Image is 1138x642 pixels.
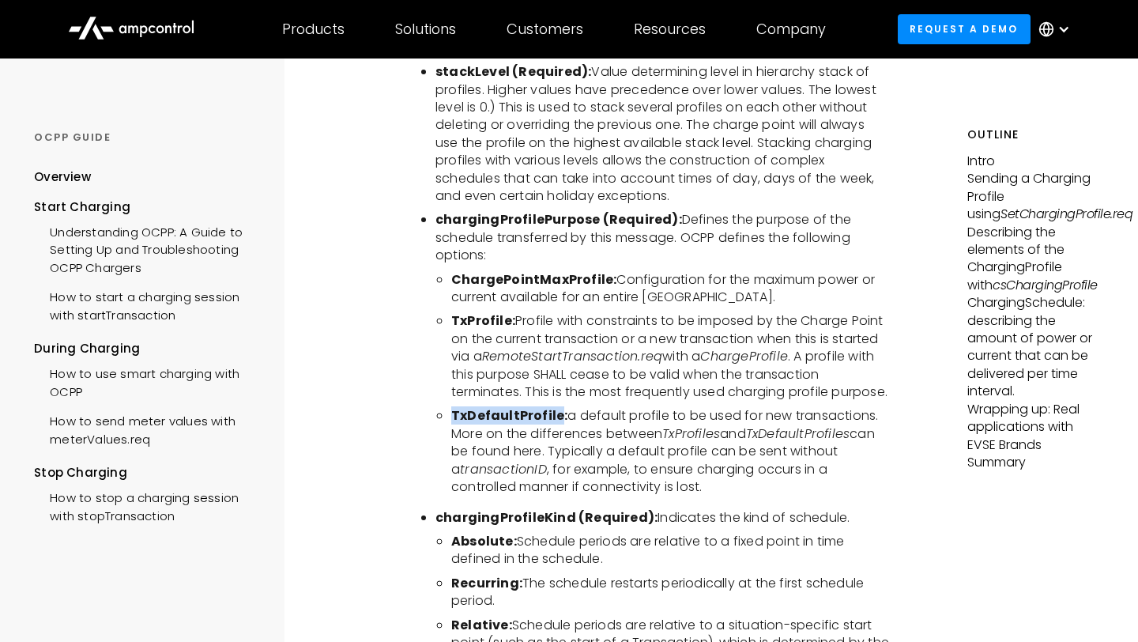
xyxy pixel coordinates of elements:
[967,170,1104,223] p: Sending a Charging Profile using
[282,21,345,38] div: Products
[34,168,91,186] div: Overview
[435,508,658,527] b: chargingProfileKind (Required):
[451,271,889,307] li: Configuration for the maximum power or current available for an entire [GEOGRAPHIC_DATA].
[451,616,512,634] b: Relative:
[395,21,456,38] div: Solutions
[34,464,262,481] div: Stop Charging
[507,21,583,38] div: Customers
[34,198,262,216] div: Start Charging
[756,21,826,38] div: Company
[967,401,1104,454] p: Wrapping up: Real applications with EVSE Brands
[967,153,1104,170] p: Intro
[634,21,706,38] div: Resources
[34,340,262,357] div: During Charging
[435,509,889,527] li: Indicates the kind of schedule.
[451,406,567,425] b: TxDefaultProfile:
[451,574,522,592] b: Recurring:
[34,281,262,328] a: How to start a charging session with startTransaction
[967,454,1104,471] p: Summary
[967,294,1104,400] p: ChargingSchedule: describing the amount of power or current that can be delivered per time interval.
[662,425,720,443] i: TxProfiles
[34,216,262,281] a: Understanding OCPP: A Guide to Setting Up and Troubleshooting OCPP Chargers
[34,357,262,405] a: How to use smart charging with OCPP
[435,211,889,264] li: Defines the purpose of the schedule transferred by this message. OCPP defines the following options:
[435,63,889,205] li: Value determining level in hierarchy stack of profiles. Higher values have precedence over lower ...
[451,533,889,568] li: Schedule periods are relative to a fixed point in time defined in the schedule.
[451,270,616,289] b: ChargePointMaxProfile:
[435,62,591,81] b: stackLevel (Required):
[482,347,662,365] i: RemoteStartTransaction.req
[34,168,91,198] a: Overview
[460,460,547,478] i: transactionID
[700,347,788,365] i: ChargeProfile
[967,127,1104,143] h5: Outline
[451,532,517,550] b: Absolute:
[451,312,889,401] li: Profile with constraints to be imposed by the Charge Point on the current transaction or a new tr...
[898,14,1031,43] a: Request a demo
[993,276,1098,294] em: csChargingProfile
[435,210,682,228] b: chargingProfilePurpose (Required):
[451,312,515,330] b: TxProfile:
[34,405,262,452] a: How to send meter values with meterValues.req
[451,575,889,610] li: The schedule restarts periodically at the first schedule period.
[451,407,889,496] li: a default profile to be used for new transactions. More on the differences between and can be fou...
[34,130,262,145] div: OCPP GUIDE
[746,425,850,443] i: TxDefaultProfiles
[1000,205,1132,223] em: SetChargingProfile.req
[34,481,262,529] a: How to stop a charging session with stopTransaction
[967,224,1104,295] p: Describing the elements of the ChargingProfile with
